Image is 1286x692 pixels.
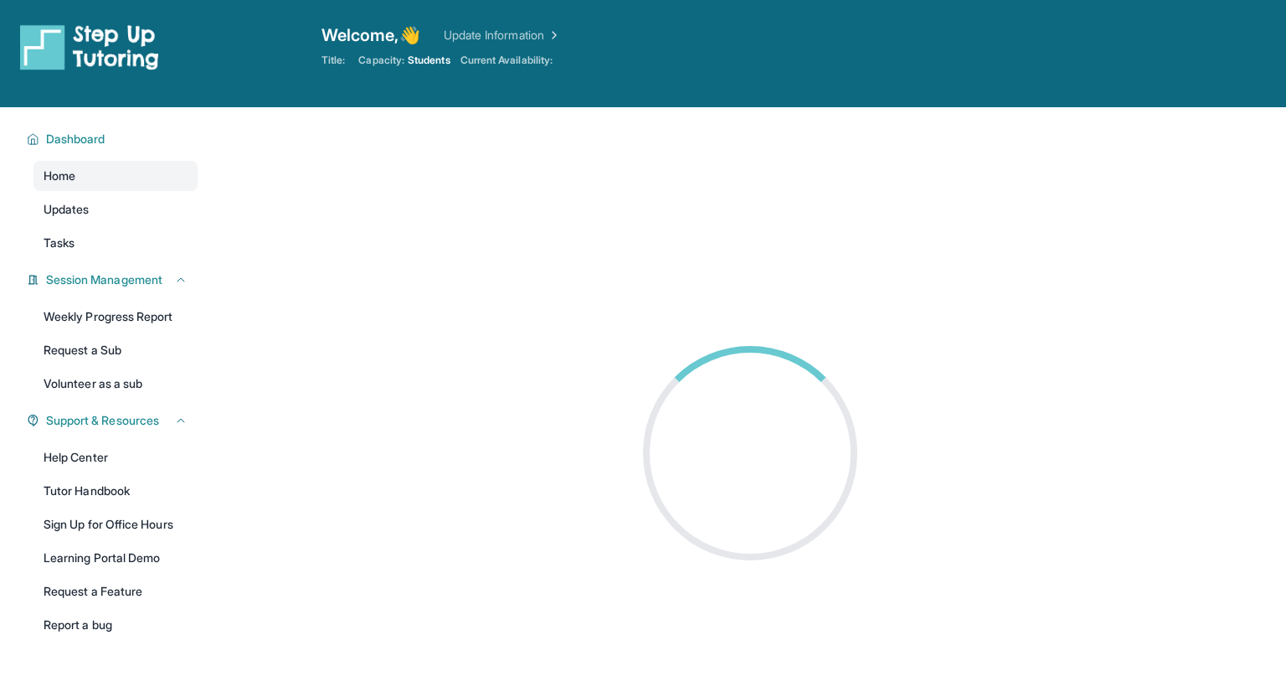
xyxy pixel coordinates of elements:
[33,576,198,607] a: Request a Feature
[44,201,90,218] span: Updates
[321,23,420,47] span: Welcome, 👋
[321,54,345,67] span: Title:
[33,335,198,365] a: Request a Sub
[39,131,188,147] button: Dashboard
[44,168,75,184] span: Home
[33,509,198,540] a: Sign Up for Office Hours
[33,228,198,258] a: Tasks
[33,610,198,640] a: Report a bug
[33,476,198,506] a: Tutor Handbook
[39,412,188,429] button: Support & Resources
[544,27,561,44] img: Chevron Right
[444,27,561,44] a: Update Information
[33,369,198,399] a: Volunteer as a sub
[46,271,162,288] span: Session Management
[358,54,404,67] span: Capacity:
[33,442,198,473] a: Help Center
[33,161,198,191] a: Home
[460,54,553,67] span: Current Availability:
[408,54,450,67] span: Students
[33,302,198,332] a: Weekly Progress Report
[44,235,75,251] span: Tasks
[20,23,159,70] img: logo
[46,412,159,429] span: Support & Resources
[33,194,198,225] a: Updates
[39,271,188,288] button: Session Management
[46,131,105,147] span: Dashboard
[33,543,198,573] a: Learning Portal Demo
